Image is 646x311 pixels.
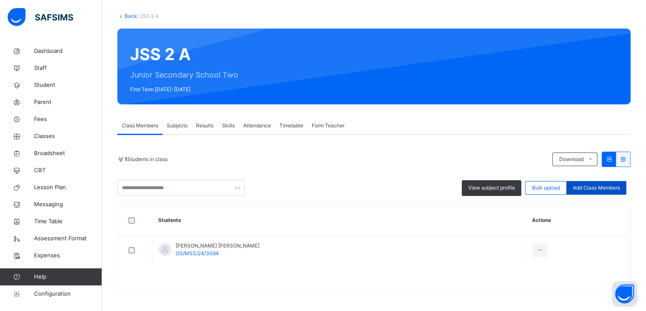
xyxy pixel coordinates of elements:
span: CBT [34,166,102,175]
span: Add Class Members [573,184,620,192]
span: Classes [34,132,102,141]
span: Form Teacher [312,122,344,130]
span: Time Table [34,217,102,226]
span: Staff [34,64,102,72]
span: Fees [34,115,102,124]
span: View subject profile [468,184,515,192]
span: Bulk upload [532,184,560,192]
b: 1 [125,156,127,162]
button: Open asap [612,281,637,307]
span: Expenses [34,251,102,260]
img: safsims [8,8,73,26]
span: Attendance [243,122,271,130]
span: / JSS 2 A [137,13,159,19]
span: Dashboard [34,47,102,55]
span: Skills [222,122,235,130]
span: Students in class [125,155,168,163]
th: Students [152,205,526,236]
span: [PERSON_NAME] [PERSON_NAME] [176,242,259,250]
span: Class Members [122,122,158,130]
span: Download [559,155,583,163]
a: Back [125,13,137,19]
span: Timetable [279,122,303,130]
span: Assessment Format [34,234,102,243]
span: Student [34,81,102,89]
span: Messaging [34,200,102,209]
span: OS/MSS/24/3094 [176,250,219,256]
span: Lesson Plan [34,183,102,192]
span: Subjects [167,122,188,130]
span: Help [34,273,102,281]
th: Actions [526,205,630,236]
span: Configuration [34,290,102,298]
span: Parent [34,98,102,107]
span: Results [196,122,213,130]
span: Broadsheet [34,149,102,158]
